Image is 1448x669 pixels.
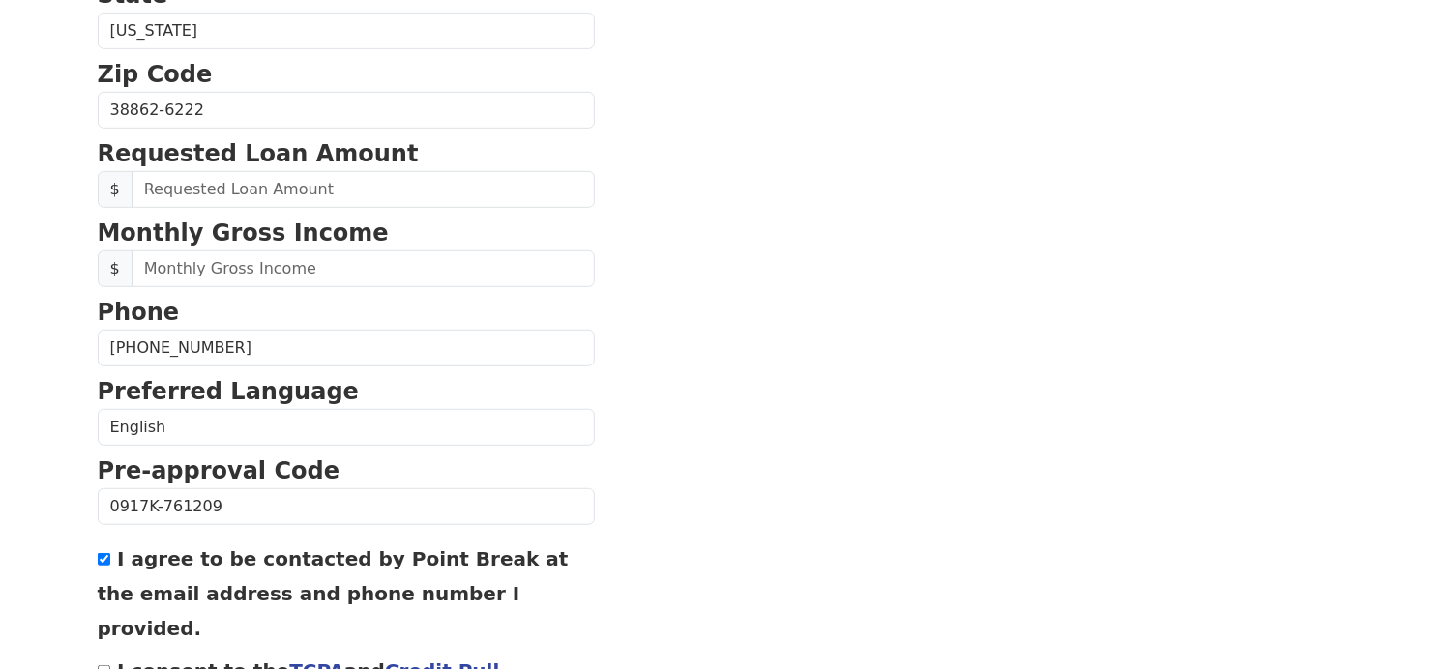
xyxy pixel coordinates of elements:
input: Zip Code [98,92,595,129]
span: $ [98,250,133,287]
input: Requested Loan Amount [132,171,595,208]
label: I agree to be contacted by Point Break at the email address and phone number I provided. [98,547,569,640]
strong: Preferred Language [98,378,359,405]
input: Monthly Gross Income [132,250,595,287]
span: $ [98,171,133,208]
strong: Phone [98,299,180,326]
strong: Requested Loan Amount [98,140,419,167]
strong: Zip Code [98,61,213,88]
strong: Pre-approval Code [98,457,340,484]
input: Pre-approval Code [98,488,595,525]
input: (___) ___-____ [98,330,595,366]
p: Monthly Gross Income [98,216,595,250]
